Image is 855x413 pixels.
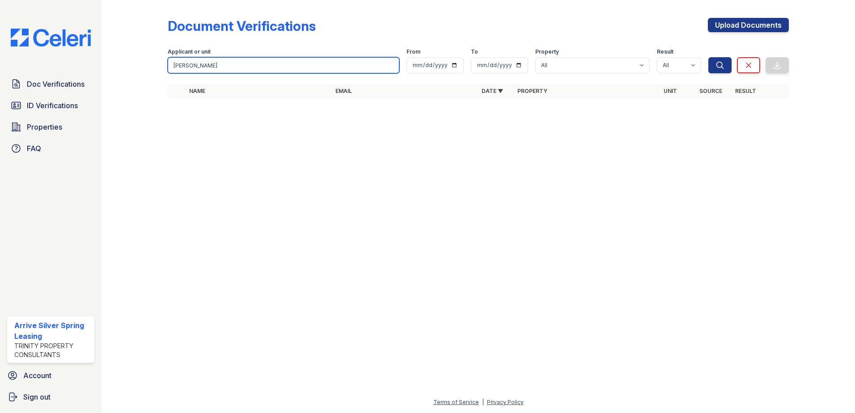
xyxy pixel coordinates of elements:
[657,48,673,55] label: Result
[168,48,211,55] label: Applicant or unit
[708,18,789,32] a: Upload Documents
[487,399,524,405] a: Privacy Policy
[471,48,478,55] label: To
[482,88,503,94] a: Date ▼
[517,88,547,94] a: Property
[482,399,484,405] div: |
[699,88,722,94] a: Source
[664,88,677,94] a: Unit
[535,48,559,55] label: Property
[27,100,78,111] span: ID Verifications
[189,88,205,94] a: Name
[4,29,98,46] img: CE_Logo_Blue-a8612792a0a2168367f1c8372b55b34899dd931a85d93a1a3d3e32e68fde9ad4.png
[4,388,98,406] a: Sign out
[7,97,94,114] a: ID Verifications
[735,88,756,94] a: Result
[433,399,479,405] a: Terms of Service
[4,367,98,384] a: Account
[27,122,62,132] span: Properties
[23,370,51,381] span: Account
[335,88,352,94] a: Email
[27,79,85,89] span: Doc Verifications
[406,48,420,55] label: From
[23,392,51,402] span: Sign out
[7,75,94,93] a: Doc Verifications
[7,118,94,136] a: Properties
[14,341,91,359] div: Trinity Property Consultants
[7,139,94,157] a: FAQ
[27,143,41,154] span: FAQ
[14,320,91,341] div: Arrive Silver Spring Leasing
[168,18,316,34] div: Document Verifications
[168,57,399,73] input: Search by name, email, or unit number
